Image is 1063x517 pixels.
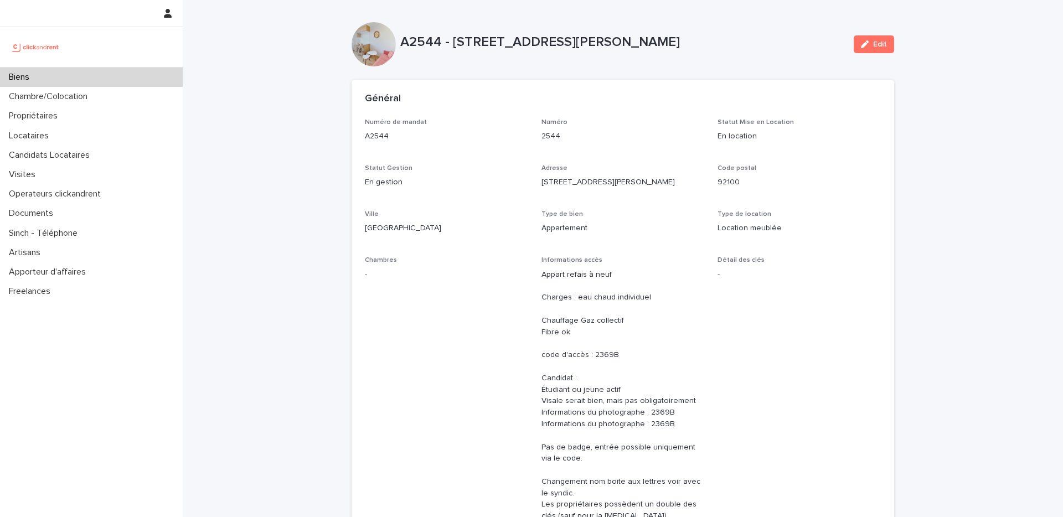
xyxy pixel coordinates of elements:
p: A2544 - [STREET_ADDRESS][PERSON_NAME] [400,34,845,50]
p: En location [718,131,881,142]
span: Informations accès [541,257,602,263]
p: - [365,269,528,281]
p: Location meublée [718,223,881,234]
p: 2544 [541,131,705,142]
button: Edit [854,35,894,53]
p: Operateurs clickandrent [4,189,110,199]
p: Documents [4,208,62,219]
p: Freelances [4,286,59,297]
p: - [718,269,881,281]
span: Statut Gestion [365,165,412,172]
p: Chambre/Colocation [4,91,96,102]
span: Ville [365,211,379,218]
p: Appartement [541,223,705,234]
span: Chambres [365,257,397,263]
p: Visites [4,169,44,180]
p: [STREET_ADDRESS][PERSON_NAME] [541,177,705,188]
span: Détail des clés [718,257,765,263]
p: Artisans [4,247,49,258]
span: Code postal [718,165,756,172]
span: Type de bien [541,211,583,218]
p: [GEOGRAPHIC_DATA] [365,223,528,234]
img: UCB0brd3T0yccxBKYDjQ [9,36,63,58]
span: Type de location [718,211,771,218]
p: En gestion [365,177,528,188]
p: Sinch - Téléphone [4,228,86,239]
span: Numéro [541,119,567,126]
p: Candidats Locataires [4,150,99,161]
span: Numéro de mandat [365,119,427,126]
p: Locataires [4,131,58,141]
p: Propriétaires [4,111,66,121]
h2: Général [365,93,401,105]
p: Biens [4,72,38,82]
span: Adresse [541,165,567,172]
p: A2544 [365,131,528,142]
p: 92100 [718,177,881,188]
span: Statut Mise en Location [718,119,794,126]
span: Edit [873,40,887,48]
p: Apporteur d'affaires [4,267,95,277]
